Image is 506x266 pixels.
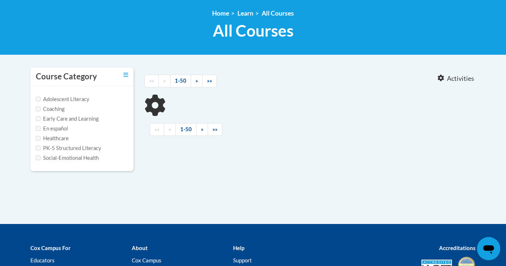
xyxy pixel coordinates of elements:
a: Next [196,123,208,136]
span: «« [149,78,154,84]
input: Checkbox for Options [36,155,41,160]
span: » [195,78,198,84]
span: «« [155,126,160,132]
a: All Courses [262,9,294,17]
span: « [169,126,171,132]
a: Learn [237,9,253,17]
span: « [163,78,166,84]
label: Early Care and Learning [36,115,98,123]
span: » [201,126,203,132]
b: Help [233,245,244,251]
iframe: Button to launch messaging window [477,237,500,260]
a: 1-50 [170,75,191,87]
span: »» [207,78,212,84]
input: Checkbox for Options [36,146,41,150]
b: Cox Campus For [30,245,71,251]
input: Checkbox for Options [36,116,41,121]
a: Begining [150,123,164,136]
a: End [208,123,222,136]
span: Activities [447,75,474,83]
a: End [202,75,217,87]
b: Accreditations [439,245,476,251]
label: En español [36,125,68,133]
span: »» [212,126,218,132]
label: Healthcare [36,134,69,142]
input: Checkbox for Options [36,107,41,111]
a: 1-50 [176,123,197,136]
input: Checkbox for Options [36,126,41,131]
a: Home [212,9,229,17]
label: PK-5 Structured Literacy [36,144,101,152]
a: Previous [159,75,170,87]
span: All Courses [213,21,294,40]
a: Begining [144,75,159,87]
a: Previous [164,123,176,136]
b: About [132,245,148,251]
h3: Course Category [36,71,97,82]
a: Cox Campus [132,257,161,263]
label: Adolescent Literacy [36,95,89,103]
label: Social-Emotional Health [36,154,99,162]
input: Checkbox for Options [36,97,41,101]
label: Coaching [36,105,64,113]
a: Toggle collapse [123,71,128,79]
a: Support [233,257,252,263]
a: Next [191,75,203,87]
input: Checkbox for Options [36,136,41,141]
a: Educators [30,257,55,263]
